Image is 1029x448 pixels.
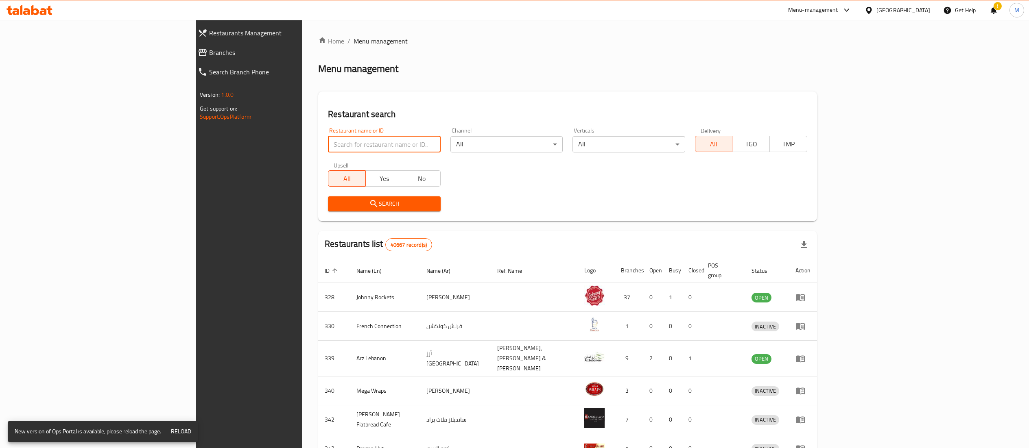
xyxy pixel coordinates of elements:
span: OPEN [752,293,771,302]
td: 0 [643,283,662,312]
button: No [403,170,441,187]
h2: Restaurants list [325,238,432,251]
span: M [1014,6,1019,15]
span: Name (Ar) [426,266,461,276]
span: Restaurants Management [209,28,361,38]
h2: Restaurant search [328,108,807,120]
span: TGO [736,138,767,150]
td: سانديلاز فلات براد [420,405,491,434]
span: Get support on: [200,103,237,114]
td: 0 [662,376,682,405]
span: ID [325,266,340,276]
span: 1.0.0 [221,89,234,100]
button: TMP [769,136,807,152]
th: Closed [682,258,701,283]
td: Arz Lebanon [350,341,420,376]
a: Search Branch Phone [191,62,367,82]
td: [PERSON_NAME] [420,376,491,405]
td: [PERSON_NAME] Flatbread Cafe [350,405,420,434]
span: Reload [171,426,191,437]
label: Delivery [701,128,721,133]
div: Menu [795,386,811,396]
div: Menu [795,321,811,331]
td: [PERSON_NAME],[PERSON_NAME] & [PERSON_NAME] [491,341,578,376]
span: No [406,173,437,185]
img: Mega Wraps [584,379,605,399]
th: Logo [578,258,614,283]
img: French Connection [584,314,605,335]
label: Upsell [334,162,349,168]
img: Arz Lebanon [584,347,605,367]
img: Sandella's Flatbread Cafe [584,408,605,428]
span: Name (En) [356,266,392,276]
th: Open [643,258,662,283]
td: [PERSON_NAME] [420,283,491,312]
td: 0 [662,405,682,434]
div: Menu [795,415,811,424]
td: 0 [682,405,701,434]
div: New version of Ops Portal is available, please reload the page. [15,423,161,440]
span: INACTIVE [752,322,779,331]
td: 0 [643,405,662,434]
td: 1 [662,283,682,312]
span: INACTIVE [752,415,779,424]
div: Menu-management [788,5,838,15]
div: Export file [794,235,814,254]
td: Mega Wraps [350,376,420,405]
div: [GEOGRAPHIC_DATA] [876,6,930,15]
td: 0 [643,312,662,341]
input: Search for restaurant name or ID.. [328,136,440,152]
td: 0 [682,376,701,405]
div: Menu [795,354,811,363]
button: TGO [732,136,770,152]
span: Yes [369,173,400,185]
span: All [699,138,730,150]
a: Branches [191,43,367,62]
td: 3 [614,376,643,405]
div: All [450,136,563,152]
span: Version: [200,89,220,100]
span: Ref. Name [497,266,533,276]
span: Menu management [354,36,408,46]
td: فرنش كونكشن [420,312,491,341]
button: All [328,170,366,187]
td: 0 [662,312,682,341]
td: French Connection [350,312,420,341]
span: Branches [209,48,361,57]
th: Branches [614,258,643,283]
th: Action [789,258,817,283]
td: Johnny Rockets [350,283,420,312]
button: All [695,136,733,152]
td: 37 [614,283,643,312]
td: أرز [GEOGRAPHIC_DATA] [420,341,491,376]
div: All [572,136,685,152]
button: Reload [168,424,194,439]
span: INACTIVE [752,386,779,396]
img: Johnny Rockets [584,285,605,306]
span: All [332,173,363,185]
span: Search Branch Phone [209,67,361,77]
span: Status [752,266,778,276]
td: 2 [643,341,662,376]
span: POS group [708,261,735,280]
span: Search [334,199,434,209]
td: 1 [614,312,643,341]
span: TMP [773,138,804,150]
td: 0 [682,283,701,312]
td: 0 [682,312,701,341]
td: 7 [614,405,643,434]
button: Search [328,196,440,211]
th: Busy [662,258,682,283]
span: OPEN [752,354,771,363]
div: Menu [795,292,811,302]
td: 1 [682,341,701,376]
a: Restaurants Management [191,23,367,43]
nav: breadcrumb [318,36,817,46]
td: 0 [643,376,662,405]
div: Total records count [385,238,432,251]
